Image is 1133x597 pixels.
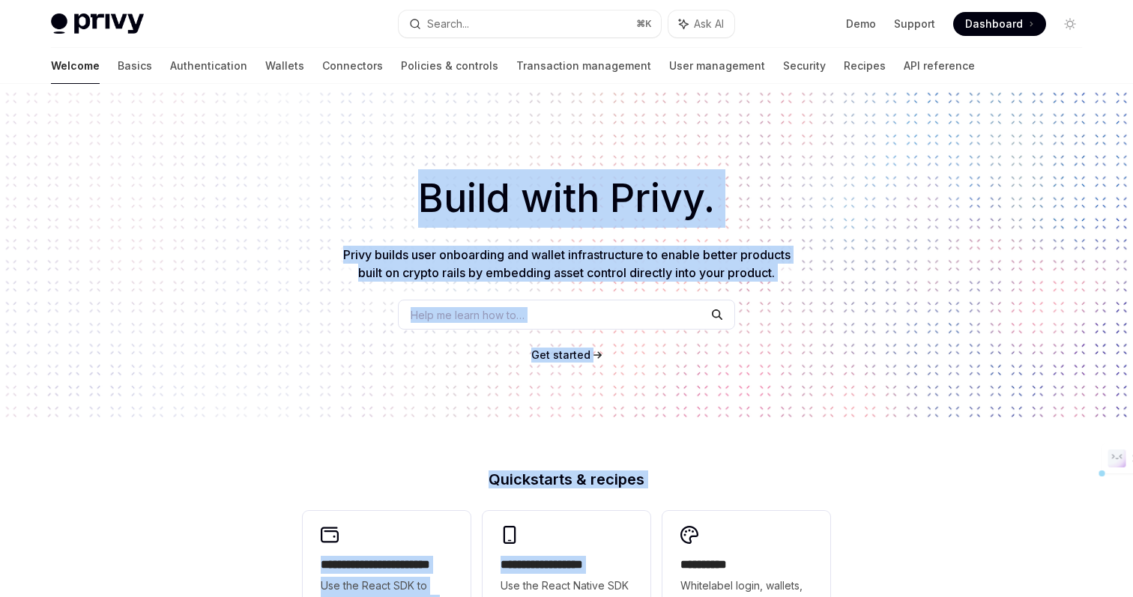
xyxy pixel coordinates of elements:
[636,18,652,30] span: ⌘ K
[694,16,724,31] span: Ask AI
[51,13,144,34] img: light logo
[669,48,765,84] a: User management
[904,48,975,84] a: API reference
[303,472,830,487] h2: Quickstarts & recipes
[399,10,661,37] button: Search...⌘K
[411,307,525,323] span: Help me learn how to…
[953,12,1046,36] a: Dashboard
[894,16,935,31] a: Support
[516,48,651,84] a: Transaction management
[118,48,152,84] a: Basics
[783,48,826,84] a: Security
[531,348,590,361] span: Get started
[1058,12,1082,36] button: Toggle dark mode
[844,48,886,84] a: Recipes
[265,48,304,84] a: Wallets
[401,48,498,84] a: Policies & controls
[965,16,1023,31] span: Dashboard
[170,48,247,84] a: Authentication
[343,247,791,280] span: Privy builds user onboarding and wallet infrastructure to enable better products built on crypto ...
[322,48,383,84] a: Connectors
[51,48,100,84] a: Welcome
[531,348,590,363] a: Get started
[427,15,469,33] div: Search...
[668,10,734,37] button: Ask AI
[24,169,1109,228] h1: Build with Privy.
[846,16,876,31] a: Demo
